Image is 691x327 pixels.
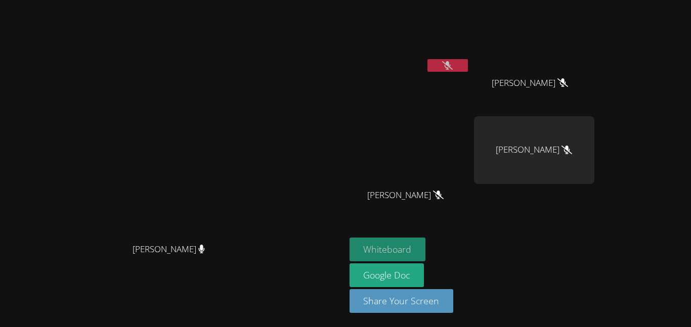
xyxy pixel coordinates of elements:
[350,289,454,313] button: Share Your Screen
[492,76,568,90] span: [PERSON_NAME]
[367,188,444,203] span: [PERSON_NAME]
[474,116,594,184] div: [PERSON_NAME]
[350,263,424,287] a: Google Doc
[350,238,426,261] button: Whiteboard
[133,242,205,257] span: [PERSON_NAME]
